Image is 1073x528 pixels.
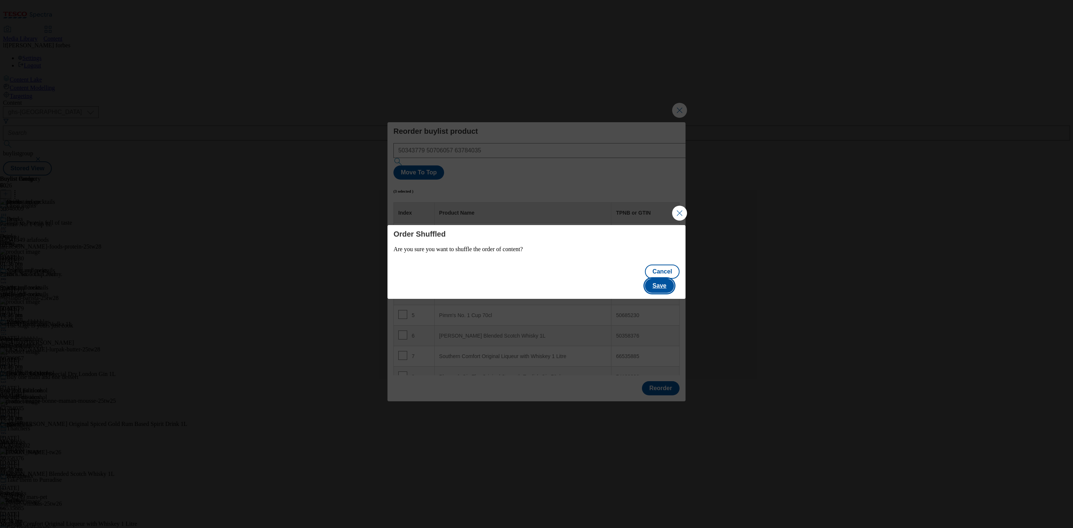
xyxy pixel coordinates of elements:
button: Cancel [645,265,679,279]
h4: Order Shuffled [393,230,680,238]
button: Save [645,279,674,293]
p: Are you sure you want to shuffle the order of content? [393,246,680,253]
div: Modal [387,225,686,299]
button: Close Modal [672,206,687,221]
